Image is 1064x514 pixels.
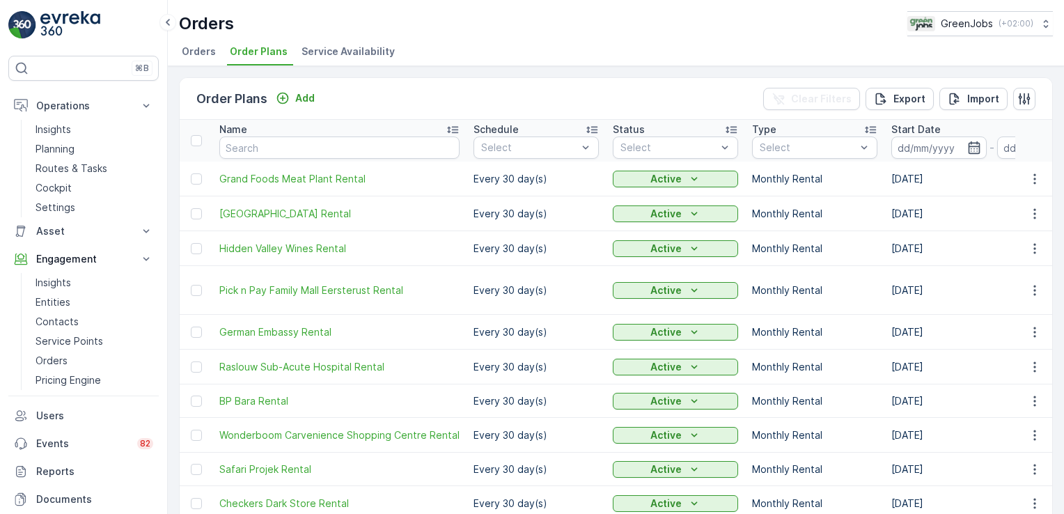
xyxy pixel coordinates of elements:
td: Every 30 day(s) [467,418,606,453]
button: Active [613,359,738,375]
a: Reports [8,458,159,485]
a: Checkers Dark Store Rental [219,497,460,511]
p: Routes & Tasks [36,162,107,176]
p: Active [650,172,682,186]
p: Select [481,141,577,155]
td: Monthly Rental [745,231,884,266]
p: Active [650,462,682,476]
p: Events [36,437,129,451]
a: Wonderboom Carvenience Shopping Centre Rental [219,428,460,442]
p: ( +02:00 ) [999,18,1033,29]
td: Every 30 day(s) [467,231,606,266]
p: Select [620,141,717,155]
div: Toggle Row Selected [191,327,202,338]
button: Active [613,171,738,187]
div: Toggle Row Selected [191,464,202,475]
button: Add [270,90,320,107]
span: Hidden Valley Wines Rental [219,242,460,256]
p: Orders [36,354,68,368]
a: Documents [8,485,159,513]
p: Active [650,325,682,339]
div: Toggle Row Selected [191,498,202,509]
a: Events82 [8,430,159,458]
a: BP Bara Rental [219,394,460,408]
div: Toggle Row Selected [191,173,202,185]
p: Export [893,92,925,106]
button: Active [613,205,738,222]
button: Active [613,240,738,257]
a: Service Points [30,332,159,351]
p: Pricing Engine [36,373,101,387]
p: Asset [36,224,131,238]
p: Active [650,428,682,442]
div: Toggle Row Selected [191,361,202,373]
p: Entities [36,295,70,309]
a: Insights [30,120,159,139]
p: Active [650,242,682,256]
a: Pick n Pay Family Mall Eersterust Rental [219,283,460,297]
p: Reports [36,465,153,478]
a: Raslouw Sub-Acute Hospital Rental [219,360,460,374]
p: Order Plans [196,89,267,109]
p: Engagement [36,252,131,266]
p: Status [613,123,645,137]
p: Active [650,394,682,408]
div: Toggle Row Selected [191,430,202,441]
img: logo [8,11,36,39]
td: Monthly Rental [745,350,884,384]
button: Asset [8,217,159,245]
p: Start Date [891,123,941,137]
a: Contacts [30,312,159,332]
button: Active [613,324,738,341]
a: Grand Foods Meat Plant Rental [219,172,460,186]
a: German Embassy Rental [219,325,460,339]
td: Every 30 day(s) [467,453,606,486]
button: Export [866,88,934,110]
p: Active [650,497,682,511]
a: Pricing Engine [30,371,159,390]
button: Active [613,427,738,444]
td: Monthly Rental [745,196,884,231]
a: Routes & Tasks [30,159,159,178]
p: Operations [36,99,131,113]
button: Clear Filters [763,88,860,110]
a: Queens Gardens Rental [219,207,460,221]
p: Clear Filters [791,92,852,106]
a: Entities [30,293,159,312]
td: Monthly Rental [745,418,884,453]
p: Service Points [36,334,103,348]
button: GreenJobs(+02:00) [907,11,1053,36]
p: Settings [36,201,75,215]
td: Monthly Rental [745,315,884,350]
a: Planning [30,139,159,159]
p: Active [650,360,682,374]
td: Every 30 day(s) [467,162,606,196]
p: Contacts [36,315,79,329]
p: - [989,139,994,156]
p: Planning [36,142,75,156]
div: Toggle Row Selected [191,285,202,296]
p: Insights [36,276,71,290]
p: Insights [36,123,71,137]
button: Active [613,393,738,410]
td: Every 30 day(s) [467,196,606,231]
td: Every 30 day(s) [467,384,606,418]
span: Service Availability [302,45,395,59]
p: Select [760,141,856,155]
div: Toggle Row Selected [191,243,202,254]
button: Import [939,88,1008,110]
td: Every 30 day(s) [467,350,606,384]
a: Settings [30,198,159,217]
button: Active [613,461,738,478]
span: Safari Projek Rental [219,462,460,476]
a: Insights [30,273,159,293]
a: Orders [30,351,159,371]
span: [GEOGRAPHIC_DATA] Rental [219,207,460,221]
p: ⌘B [135,63,149,74]
div: Toggle Row Selected [191,208,202,219]
button: Operations [8,92,159,120]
